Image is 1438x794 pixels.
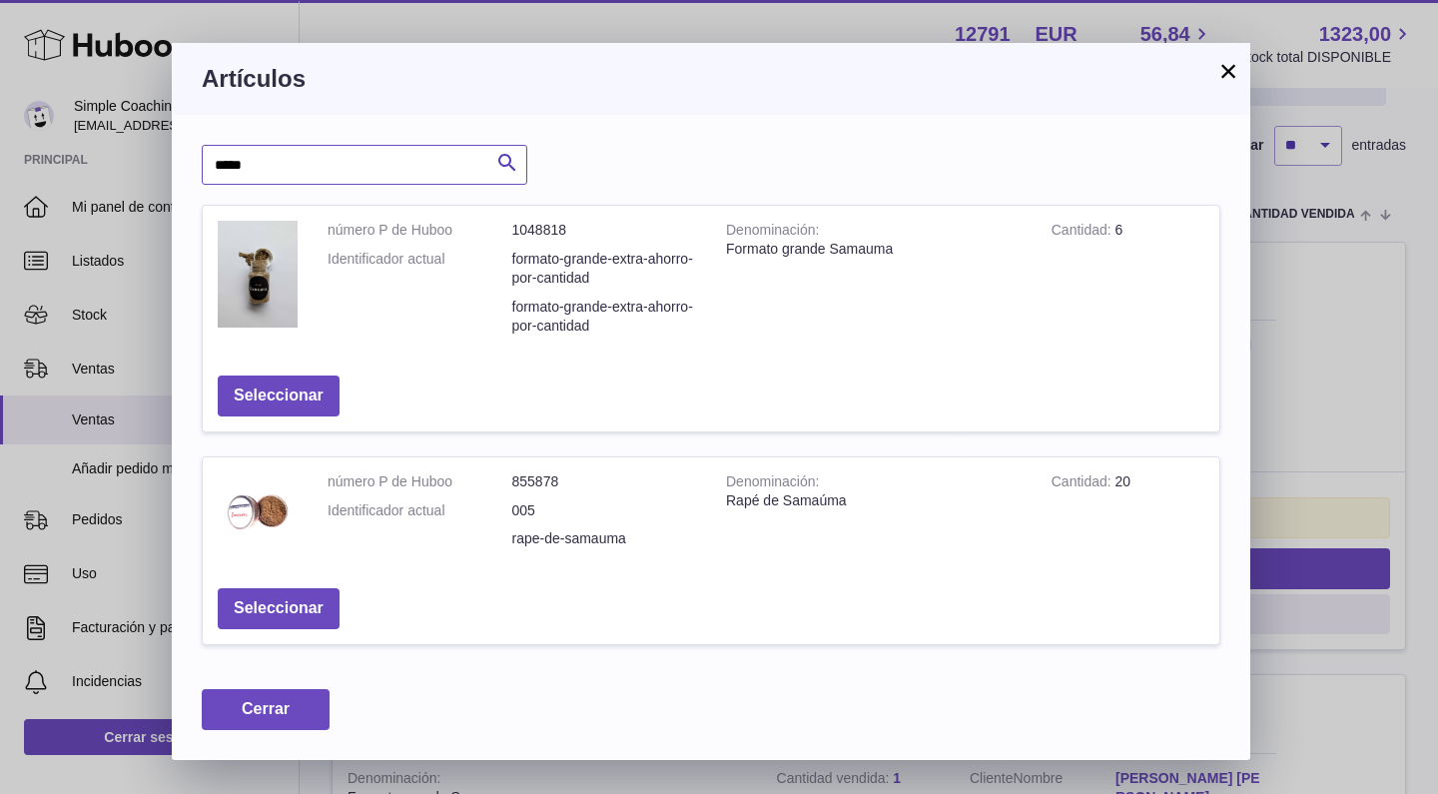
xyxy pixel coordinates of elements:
[1216,59,1240,83] button: ×
[1052,222,1115,243] strong: Cantidad
[512,221,697,240] dd: 1048818
[512,298,697,336] dd: formato-grande-extra-ahorro-por-cantidad
[328,250,512,288] dt: Identificador actual
[202,689,330,730] button: Cerrar
[1037,457,1219,574] td: 20
[1052,473,1115,494] strong: Cantidad
[726,473,819,494] strong: Denominación
[202,63,1220,95] h3: Artículos
[328,501,512,520] dt: Identificador actual
[1037,206,1219,360] td: 6
[512,501,697,520] dd: 005
[218,472,298,552] img: Rapé de Samaúma
[328,221,512,240] dt: número P de Huboo
[726,491,1022,510] div: Rapé de Samaúma
[218,376,340,416] button: Seleccionar
[328,472,512,491] dt: número P de Huboo
[218,588,340,629] button: Seleccionar
[218,221,298,327] img: Formato grande Samauma
[726,222,819,243] strong: Denominación
[242,700,290,717] span: Cerrar
[512,250,697,288] dd: formato-grande-extra-ahorro-por-cantidad
[726,240,1022,259] div: Formato grande Samauma
[512,529,697,548] dd: rape-de-samauma
[512,472,697,491] dd: 855878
